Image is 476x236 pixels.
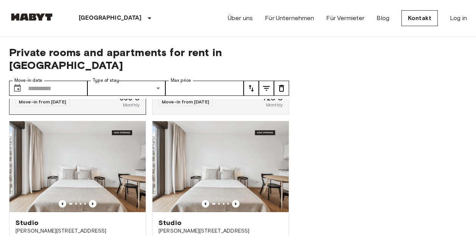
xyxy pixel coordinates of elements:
[59,200,66,208] button: Previous image
[159,227,283,235] span: [PERSON_NAME][STREET_ADDRESS]
[14,77,42,84] label: Move-in date
[274,81,289,96] button: tune
[16,218,39,227] span: Studio
[228,14,253,23] a: Über uns
[9,121,146,212] img: Marketing picture of unit DE-01-490-209-001
[265,14,314,23] a: Für Unternehmen
[266,102,283,108] span: Monthly
[93,77,119,84] label: Type of stay
[9,46,289,72] span: Private rooms and apartments for rent in [GEOGRAPHIC_DATA]
[159,218,182,227] span: Studio
[263,95,283,102] span: 720 €
[89,200,96,208] button: Previous image
[244,81,259,96] button: tune
[450,14,467,23] a: Log in
[202,200,209,208] button: Previous image
[376,14,389,23] a: Blog
[19,99,66,105] span: Move-in from [DATE]
[10,81,25,96] button: Choose date
[123,102,140,108] span: Monthly
[162,99,209,105] span: Move-in from [DATE]
[152,121,289,212] img: Marketing picture of unit DE-01-490-109-001
[232,200,240,208] button: Previous image
[171,77,191,84] label: Max price
[120,95,140,102] span: 665 €
[9,13,54,21] img: Habyt
[401,10,438,26] a: Kontakt
[16,227,140,235] span: [PERSON_NAME][STREET_ADDRESS]
[326,14,364,23] a: Für Vermieter
[259,81,274,96] button: tune
[79,14,142,23] p: [GEOGRAPHIC_DATA]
